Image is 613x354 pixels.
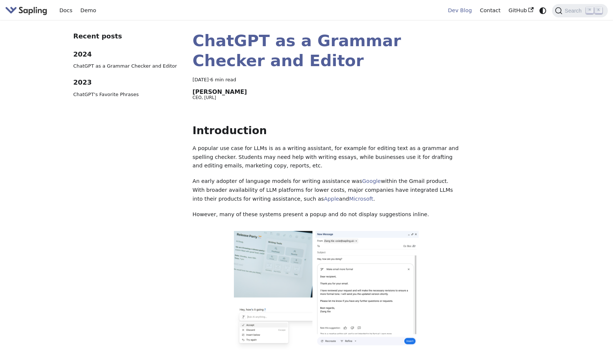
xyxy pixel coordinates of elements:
[73,31,182,42] div: Recent posts
[73,50,182,59] h3: 2024
[55,5,76,16] a: Docs
[76,5,100,16] a: Demo
[5,5,47,16] img: Sapling.ai
[504,5,537,16] a: GitHub
[193,89,247,95] span: [PERSON_NAME]
[595,7,602,14] kbd: K
[234,231,419,351] img: Screenshots of writing assistant popups on popular platforms (MacOS, Notion, Gmail)
[349,196,374,202] a: Microsoft
[73,31,182,104] nav: Blog recent posts navigation
[193,210,460,219] p: However, many of these systems present a popup and do not display suggestions inline.
[193,144,460,170] p: A popular use case for LLMs is as a writing assistant, for example for editing text as a grammar ...
[73,62,182,70] a: ChatGPT as a Grammar Checker and Editor
[193,95,216,100] small: CEO, Sapling.ai
[193,76,460,84] div: · 6 min read
[324,196,339,202] a: Apple
[476,5,505,16] a: Contact
[193,124,460,137] h2: Introduction
[586,7,593,14] kbd: ⌘
[5,5,50,16] a: Sapling.ai
[562,8,586,14] span: Search
[362,178,381,184] a: Google
[552,4,607,17] button: Search (Command+K)
[193,77,209,82] time: [DATE]
[193,177,460,203] p: An early adopter of language models for writing assistance was within the Gmail product. With bro...
[538,5,548,16] button: Switch between dark and light mode (currently system mode)
[73,78,182,87] h3: 2023
[193,31,401,70] a: ChatGPT as a Grammar Checker and Editor
[444,5,476,16] a: Dev Blog
[73,91,182,98] a: ChatGPT's Favorite Phrases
